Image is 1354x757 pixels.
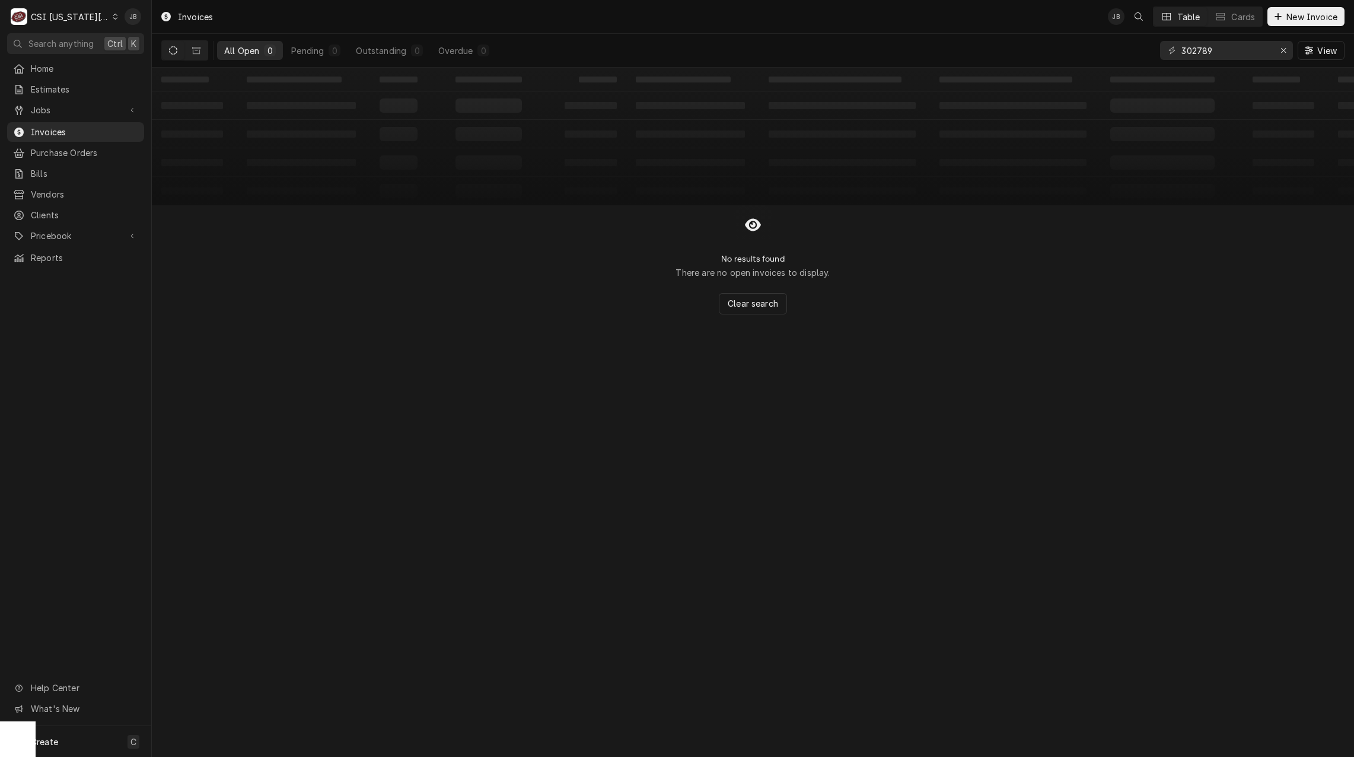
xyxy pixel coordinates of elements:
[31,252,138,264] span: Reports
[719,293,787,314] button: Clear search
[152,68,1354,205] table: All Open Invoices List Loading
[7,164,144,183] a: Bills
[1110,77,1215,82] span: ‌
[247,77,342,82] span: ‌
[7,205,144,225] a: Clients
[7,185,144,204] a: Vendors
[131,37,136,50] span: K
[31,209,138,221] span: Clients
[939,77,1072,82] span: ‌
[356,44,406,57] div: Outstanding
[31,83,138,96] span: Estimates
[31,147,138,159] span: Purchase Orders
[7,699,144,718] a: Go to What's New
[31,737,58,747] span: Create
[7,143,144,163] a: Purchase Orders
[1315,44,1339,57] span: View
[125,8,141,25] div: JB
[721,254,785,264] h2: No results found
[31,230,120,242] span: Pricebook
[107,37,123,50] span: Ctrl
[11,8,27,25] div: CSI Kansas City's Avatar
[7,678,144,698] a: Go to Help Center
[31,11,109,23] div: CSI [US_STATE][GEOGRAPHIC_DATA]
[413,44,420,57] div: 0
[769,77,901,82] span: ‌
[7,226,144,246] a: Go to Pricebook
[455,77,522,82] span: ‌
[291,44,324,57] div: Pending
[380,77,418,82] span: ‌
[31,188,138,201] span: Vendors
[266,44,273,57] div: 0
[1129,7,1148,26] button: Open search
[31,167,138,180] span: Bills
[161,77,209,82] span: ‌
[7,79,144,99] a: Estimates
[7,100,144,120] a: Go to Jobs
[7,248,144,268] a: Reports
[1177,11,1200,23] div: Table
[725,297,780,310] span: Clear search
[480,44,487,57] div: 0
[31,104,120,116] span: Jobs
[1267,7,1345,26] button: New Invoice
[31,126,138,138] span: Invoices
[224,44,259,57] div: All Open
[438,44,473,57] div: Overdue
[1253,77,1300,82] span: ‌
[7,59,144,78] a: Home
[31,62,138,75] span: Home
[31,682,137,694] span: Help Center
[636,77,731,82] span: ‌
[11,8,27,25] div: C
[1108,8,1124,25] div: JB
[31,702,137,715] span: What's New
[125,8,141,25] div: Joshua Bennett's Avatar
[1181,41,1270,60] input: Keyword search
[1108,8,1124,25] div: Joshua Bennett's Avatar
[1274,41,1293,60] button: Erase input
[28,37,94,50] span: Search anything
[676,266,830,279] p: There are no open invoices to display.
[579,77,617,82] span: ‌
[7,122,144,142] a: Invoices
[1298,41,1345,60] button: View
[1284,11,1340,23] span: New Invoice
[331,44,338,57] div: 0
[7,33,144,54] button: Search anythingCtrlK
[130,736,136,748] span: C
[1231,11,1255,23] div: Cards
